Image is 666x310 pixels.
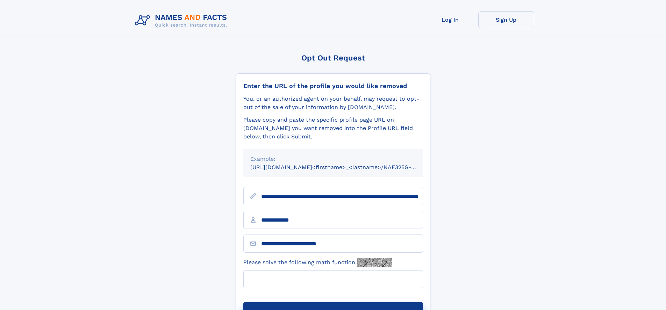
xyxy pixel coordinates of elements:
[243,95,423,111] div: You, or an authorized agent on your behalf, may request to opt-out of the sale of your informatio...
[243,116,423,141] div: Please copy and paste the specific profile page URL on [DOMAIN_NAME] you want removed into the Pr...
[132,11,233,30] img: Logo Names and Facts
[243,258,392,267] label: Please solve the following math function:
[250,164,436,171] small: [URL][DOMAIN_NAME]<firstname>_<lastname>/NAF325G-xxxxxxxx
[243,82,423,90] div: Enter the URL of the profile you would like removed
[478,11,534,28] a: Sign Up
[236,53,430,62] div: Opt Out Request
[250,155,416,163] div: Example:
[422,11,478,28] a: Log In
